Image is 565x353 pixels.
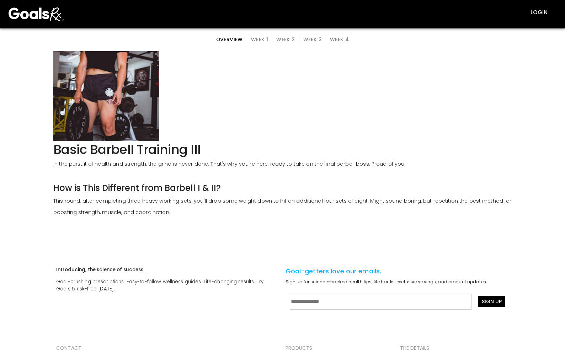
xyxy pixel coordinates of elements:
div: Sign up for science-backed health tips, life hacks, exclusive savings, and product updates. [286,279,509,285]
h3: How is This Different from Barbell I & II? [53,181,221,195]
h1: Basic Barbell Training III [53,141,201,158]
p: In the pursuit of health and strength, the grind is never done. That's why you're here, ready to ... [53,158,406,170]
div: Goal-crushing prescriptions. Easy-to-follow wellness guides. Life-changing results. Try GoalsRx r... [56,278,280,293]
button: Week 1 [247,36,272,44]
div: Goal-getters love our emails. [286,266,509,276]
img: 613f890f-5de3-4fcc-ab3d-b5f09879474b_alora-griffiths-0R67pSlU4e4-unsplash.jpg [53,35,159,141]
div: Introducing, the science of success. [56,266,280,273]
button: overview [212,36,247,44]
button: Week 3 [299,36,326,44]
p: This round, after completing three heavy working sets, you'll drop some weight down to hit an add... [53,195,512,218]
button: Week 2 [272,36,299,44]
button: Week 4 [326,36,353,44]
button: Sign Up [478,296,505,307]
